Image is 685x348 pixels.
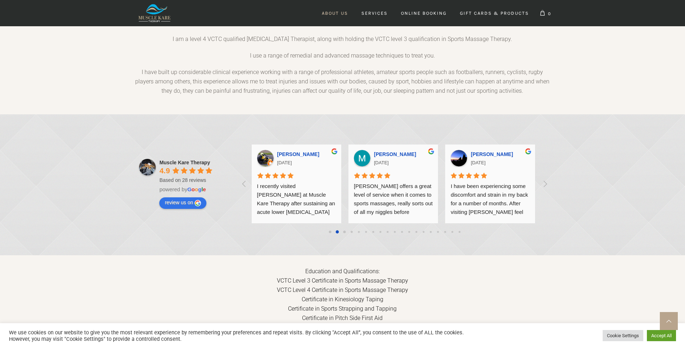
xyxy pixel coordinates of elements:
[358,231,360,233] div: 4
[343,230,346,233] div: 2
[423,231,424,233] div: 13
[277,277,408,284] span: VCTC Level 3 Certificate in Sports Massage Therapy
[159,166,170,175] span: 4.9
[277,287,408,293] span: VCTC Level 4 Certificate in Sports Massage Therapy
[415,231,417,233] div: 12
[379,231,381,233] div: 7
[444,231,446,233] div: 16
[453,6,535,20] a: Gift Cards & Products
[134,68,551,103] p: I have built up considerable clinical experience working with a range of professional athletes, a...
[355,6,394,20] a: Services
[394,6,453,20] a: Online Booking
[277,151,321,157] a: [PERSON_NAME]
[451,159,529,167] div: [DATE]
[134,51,551,68] p: I use a range of remedial and advanced massage techniques to treat you.
[471,151,515,157] a: [PERSON_NAME]
[187,186,192,192] span: G
[437,231,439,233] div: 15
[9,329,476,342] div: We use cookies on our website to give you the most relevant experience by remembering your prefer...
[430,231,431,233] div: 14
[288,305,397,312] span: Certificate in Sports Strapping and Tapping
[408,231,410,233] div: 11
[257,159,336,167] div: [DATE]
[374,151,418,157] a: [PERSON_NAME]
[203,186,206,192] span: e
[365,231,367,233] div: 5
[192,186,195,192] span: o
[401,10,447,16] span: Online Booking
[361,10,388,16] span: Services
[458,231,460,233] div: 18
[451,183,529,258] span: I have been experiencing some discomfort and strain in my back for a number of months. After visi...
[302,296,383,303] span: Certificate in Kinesiology Taping
[159,197,206,209] a: review us on
[198,186,201,192] span: g
[387,231,388,233] div: 8
[201,186,203,192] span: l
[460,10,529,16] span: Gift Cards & Products
[354,159,433,167] div: [DATE]
[647,330,676,341] a: Accept All
[322,10,348,16] span: About Us
[329,230,331,233] div: 0
[134,35,551,51] p: I am a level 4 VCTC qualified [MEDICAL_DATA] Therapist, along with holding the VCTC level 3 quali...
[335,230,339,233] div: 1
[195,186,198,192] span: o
[305,268,380,275] span: Education and Qualifications:
[351,231,353,233] div: 3
[394,231,396,233] div: 9
[159,186,233,193] div: powered by
[159,177,233,184] div: Based on 28 reviews
[401,231,403,233] div: 10
[302,315,383,321] span: Certificate in Pitch Side First Aid
[315,6,355,20] a: About Us
[451,231,453,233] div: 17
[354,183,434,224] span: [PERSON_NAME] offers a great level of service when it comes to sports massages, really sorts out ...
[159,160,210,165] a: Muscle Kare Therapy
[372,231,374,233] div: 6
[603,330,643,341] a: Cookie Settings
